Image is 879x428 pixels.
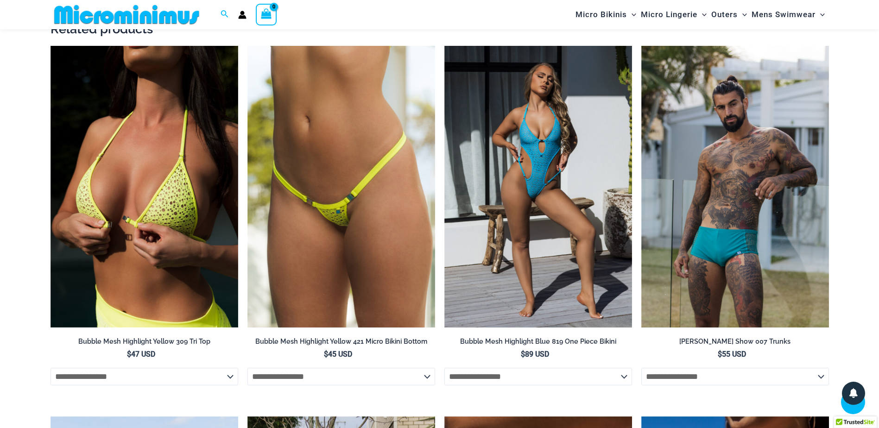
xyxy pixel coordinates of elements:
[247,46,435,327] a: Bubble Mesh Highlight Yellow 421 Micro 01Bubble Mesh Highlight Yellow 421 Micro 02Bubble Mesh Hig...
[256,4,277,25] a: View Shopping Cart, empty
[238,11,247,19] a: Account icon link
[572,1,829,28] nav: Site Navigation
[575,3,627,26] span: Micro Bikinis
[247,46,435,327] img: Bubble Mesh Highlight Yellow 421 Micro 01
[444,337,632,346] h2: Bubble Mesh Highlight Blue 819 One Piece Bikini
[641,46,829,327] a: Byron Jade Show 007 Trunks 08Byron Jade Show 007 Trunks 09Byron Jade Show 007 Trunks 09
[697,3,707,26] span: Menu Toggle
[51,46,238,327] img: Bubble Mesh Highlight Yellow 309 Tri Top 469 Thong 05
[521,350,549,359] bdi: 89 USD
[444,337,632,349] a: Bubble Mesh Highlight Blue 819 One Piece Bikini
[718,350,746,359] bdi: 55 USD
[521,350,525,359] span: $
[127,350,131,359] span: $
[641,3,697,26] span: Micro Lingerie
[738,3,747,26] span: Menu Toggle
[444,46,632,327] a: Bubble Mesh Highlight Blue 819 One Piece 01Bubble Mesh Highlight Blue 819 One Piece 03Bubble Mesh...
[51,337,238,346] h2: Bubble Mesh Highlight Yellow 309 Tri Top
[324,350,352,359] bdi: 45 USD
[641,46,829,327] img: Byron Jade Show 007 Trunks 08
[639,3,709,26] a: Micro LingerieMenu ToggleMenu Toggle
[718,350,722,359] span: $
[573,3,639,26] a: Micro BikinisMenu ToggleMenu Toggle
[127,350,155,359] bdi: 47 USD
[749,3,827,26] a: Mens SwimwearMenu ToggleMenu Toggle
[51,46,238,327] a: Bubble Mesh Highlight Yellow 309 Tri Top 5404 Skirt 02Bubble Mesh Highlight Yellow 309 Tri Top 46...
[709,3,749,26] a: OutersMenu ToggleMenu Toggle
[51,4,203,25] img: MM SHOP LOGO FLAT
[247,337,435,349] a: Bubble Mesh Highlight Yellow 421 Micro Bikini Bottom
[444,46,632,327] img: Bubble Mesh Highlight Blue 819 One Piece 01
[51,337,238,349] a: Bubble Mesh Highlight Yellow 309 Tri Top
[752,3,816,26] span: Mens Swimwear
[711,3,738,26] span: Outers
[641,337,829,349] a: [PERSON_NAME] Show 007 Trunks
[627,3,636,26] span: Menu Toggle
[247,337,435,346] h2: Bubble Mesh Highlight Yellow 421 Micro Bikini Bottom
[641,337,829,346] h2: [PERSON_NAME] Show 007 Trunks
[324,350,328,359] span: $
[816,3,825,26] span: Menu Toggle
[221,9,229,20] a: Search icon link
